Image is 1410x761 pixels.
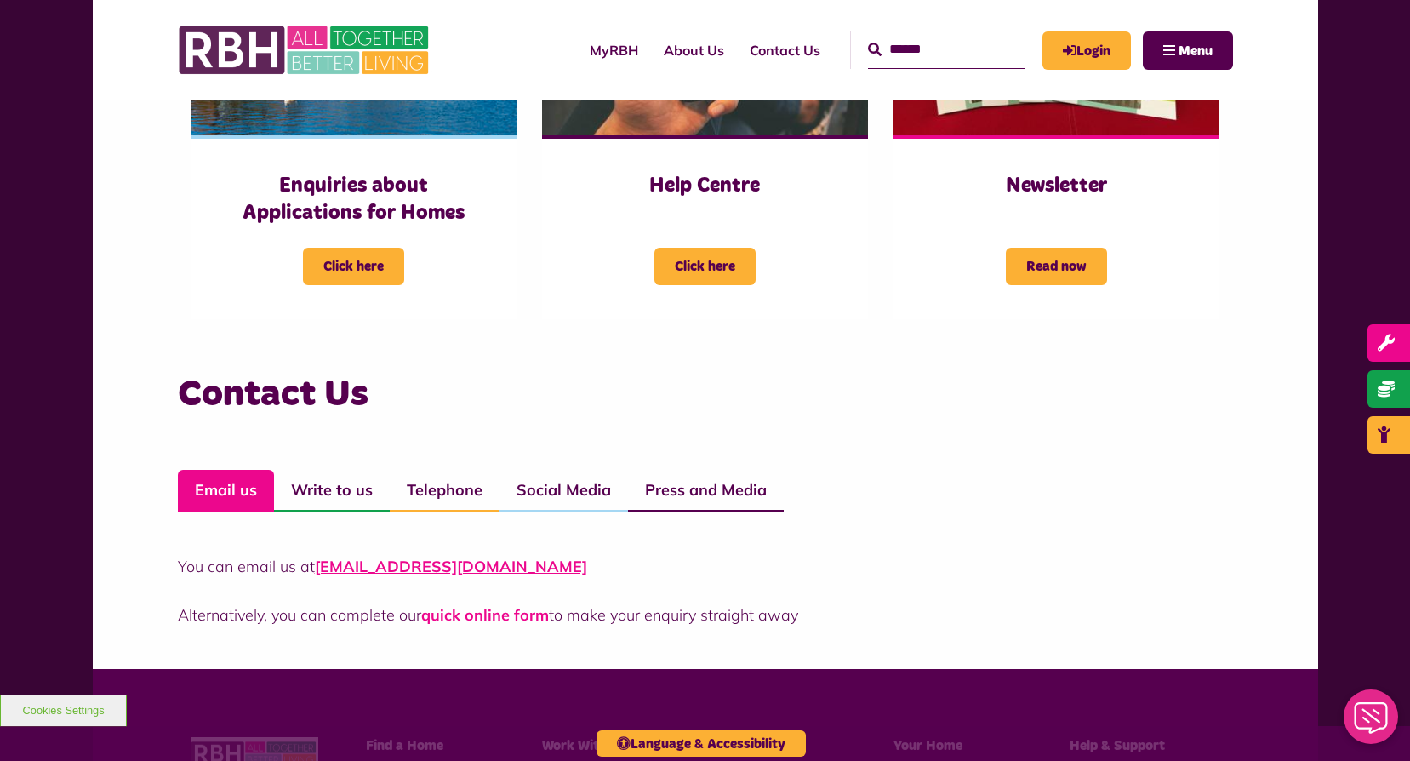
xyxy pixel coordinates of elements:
p: Alternatively, you can complete our to make your enquiry straight away [178,604,1233,627]
button: Language & Accessibility [597,730,806,757]
a: MyRBH [577,27,651,73]
a: Email us [178,470,274,512]
a: Telephone [390,470,499,512]
h3: Contact Us [178,370,1233,419]
iframe: Netcall Web Assistant for live chat [1333,684,1410,761]
span: Click here [303,248,404,285]
a: quick online form [421,605,549,625]
a: [EMAIL_ADDRESS][DOMAIN_NAME] [315,557,587,576]
a: MyRBH [1042,31,1131,70]
h3: Newsletter [928,173,1185,199]
input: Search [868,31,1025,68]
a: Social Media [499,470,628,512]
a: Write to us [274,470,390,512]
h3: Help Centre [576,173,834,199]
span: Menu [1179,44,1213,58]
span: Click here [654,248,756,285]
img: RBH [178,17,433,83]
a: Press and Media [628,470,784,512]
button: Navigation [1143,31,1233,70]
h3: Enquiries about Applications for Homes [225,173,482,226]
a: Contact Us [737,27,833,73]
a: About Us [651,27,737,73]
p: You can email us at [178,555,1233,578]
span: Read now [1006,248,1107,285]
